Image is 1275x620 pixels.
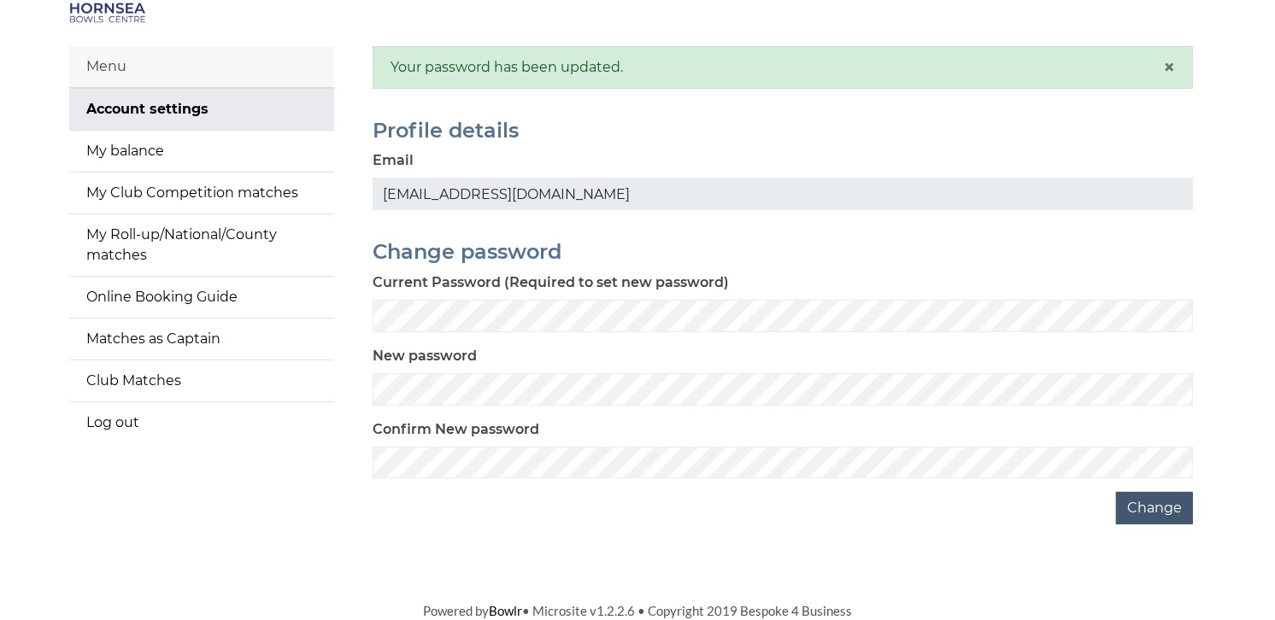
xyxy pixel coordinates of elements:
button: Change [1116,492,1193,524]
h2: Change password [373,241,1193,263]
label: Current Password (Required to set new password) [373,272,729,293]
a: My balance [69,131,334,172]
a: Club Matches [69,360,334,401]
span: Powered by • Microsite v1.2.2.6 • Copyright 2019 Bespoke 4 Business [423,603,852,618]
a: Account settings [69,89,334,130]
span: × [1163,55,1175,79]
a: Bowlr [489,603,522,618]
a: My Club Competition matches [69,173,334,213]
label: Confirm New password [373,419,539,440]
a: Online Booking Guide [69,277,334,318]
h2: Profile details [373,120,1193,142]
label: Email [373,150,414,171]
button: Close [1163,57,1175,78]
a: My Roll-up/National/County matches [69,214,334,276]
div: Menu [69,46,334,88]
div: Your password has been updated. [373,46,1193,89]
a: Matches as Captain [69,319,334,360]
a: Log out [69,402,334,443]
label: New password [373,346,477,366]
